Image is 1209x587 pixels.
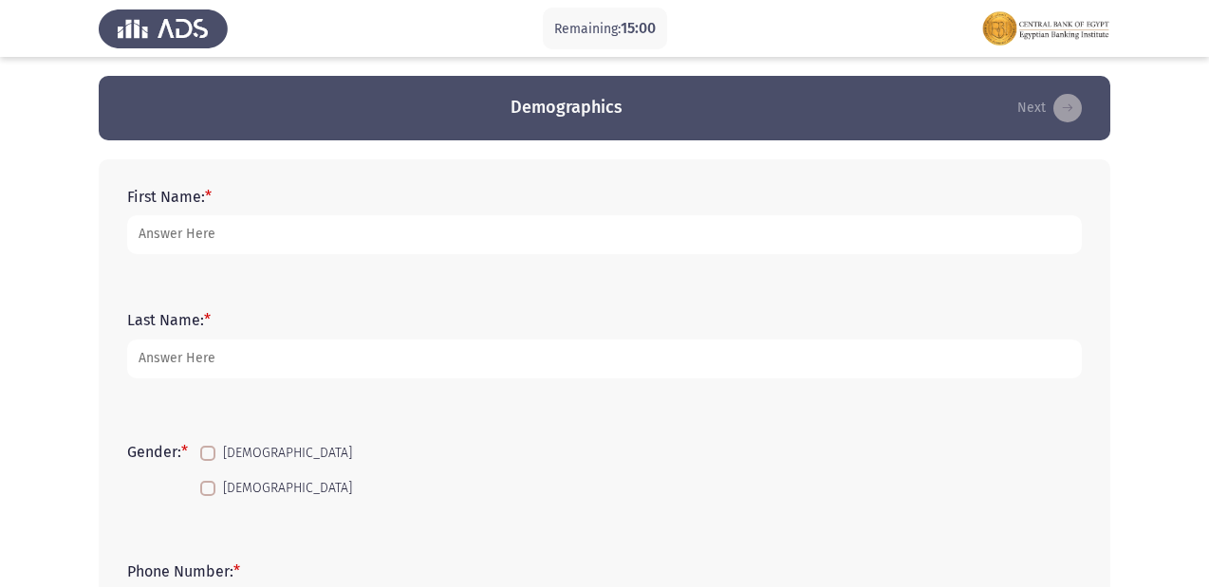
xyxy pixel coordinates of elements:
img: Assess Talent Management logo [99,2,228,55]
span: [DEMOGRAPHIC_DATA] [223,477,352,500]
label: First Name: [127,188,212,206]
p: Remaining: [554,17,656,41]
span: 15:00 [621,19,656,37]
span: [DEMOGRAPHIC_DATA] [223,442,352,465]
button: load next page [1012,93,1088,123]
label: Last Name: [127,311,211,329]
input: add answer text [127,339,1082,378]
label: Gender: [127,443,188,461]
h3: Demographics [511,96,623,119]
img: Assessment logo of FOCUS Assessment 3 Modules EN [981,2,1110,55]
label: Phone Number: [127,562,240,580]
input: add answer text [127,215,1082,254]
